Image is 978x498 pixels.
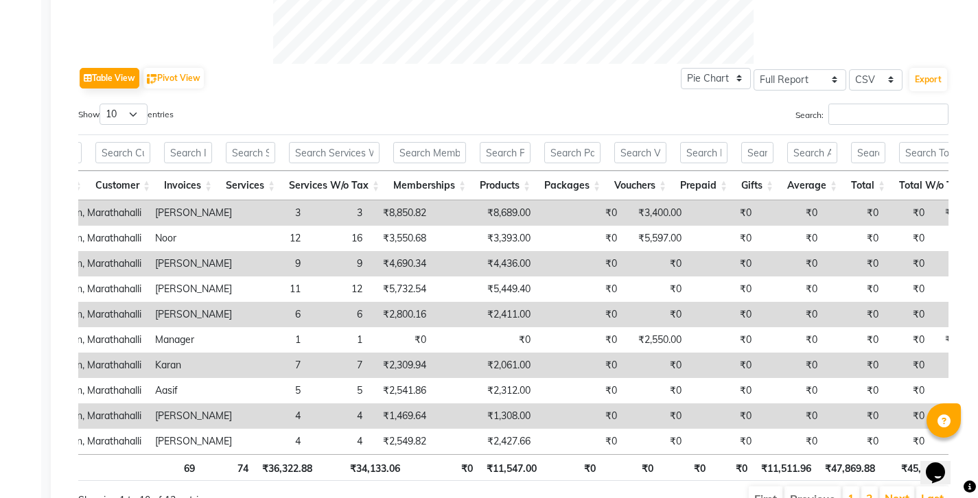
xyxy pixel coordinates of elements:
[369,251,433,276] td: ₹4,690.34
[537,302,624,327] td: ₹0
[255,454,319,481] th: ₹36,322.88
[673,171,734,200] th: Prepaid: activate to sort column ascending
[909,68,947,91] button: Export
[148,276,239,302] td: [PERSON_NAME]
[688,403,758,429] td: ₹0
[369,353,433,378] td: ₹2,309.94
[607,171,673,200] th: Vouchers: activate to sort column ascending
[307,403,369,429] td: 4
[407,454,479,481] th: ₹0
[433,378,537,403] td: ₹2,312.00
[688,251,758,276] td: ₹0
[688,226,758,251] td: ₹0
[688,276,758,302] td: ₹0
[239,226,307,251] td: 12
[369,200,433,226] td: ₹8,850.82
[319,454,408,481] th: ₹34,133.06
[202,454,255,481] th: 74
[80,68,139,88] button: Table View
[758,226,824,251] td: ₹0
[885,251,931,276] td: ₹0
[824,226,885,251] td: ₹0
[851,142,885,163] input: Search Total
[824,403,885,429] td: ₹0
[780,171,844,200] th: Average: activate to sort column ascending
[885,226,931,251] td: ₹0
[824,302,885,327] td: ₹0
[741,142,773,163] input: Search Gifts
[369,302,433,327] td: ₹2,800.16
[885,200,931,226] td: ₹0
[537,171,607,200] th: Packages: activate to sort column ascending
[289,142,380,163] input: Search Services W/o Tax
[537,353,624,378] td: ₹0
[307,327,369,353] td: 1
[369,226,433,251] td: ₹3,550.68
[239,276,307,302] td: 11
[148,403,239,429] td: [PERSON_NAME]
[369,276,433,302] td: ₹5,732.54
[824,378,885,403] td: ₹0
[148,378,239,403] td: Aasif
[433,200,537,226] td: ₹8,689.00
[885,429,931,454] td: ₹0
[758,403,824,429] td: ₹0
[148,353,239,378] td: Karan
[688,353,758,378] td: ₹0
[369,327,433,353] td: ₹0
[307,353,369,378] td: 7
[537,403,624,429] td: ₹0
[824,276,885,302] td: ₹0
[688,327,758,353] td: ₹0
[758,378,824,403] td: ₹0
[885,403,931,429] td: ₹0
[828,104,948,125] input: Search:
[239,353,307,378] td: 7
[660,454,712,481] th: ₹0
[226,142,275,163] input: Search Services
[100,104,148,125] select: Showentries
[433,353,537,378] td: ₹2,061.00
[885,378,931,403] td: ₹0
[754,454,818,481] th: ₹11,511.96
[885,276,931,302] td: ₹0
[480,454,544,481] th: ₹11,547.00
[239,200,307,226] td: 3
[537,327,624,353] td: ₹0
[882,454,959,481] th: ₹45,291.08
[758,429,824,454] td: ₹0
[148,251,239,276] td: [PERSON_NAME]
[680,142,727,163] input: Search Prepaid
[688,200,758,226] td: ₹0
[899,142,975,163] input: Search Total W/o Tax
[603,454,660,481] th: ₹0
[307,429,369,454] td: 4
[824,429,885,454] td: ₹0
[614,142,666,163] input: Search Vouchers
[688,378,758,403] td: ₹0
[624,378,688,403] td: ₹0
[795,104,948,125] label: Search:
[758,302,824,327] td: ₹0
[239,327,307,353] td: 1
[885,353,931,378] td: ₹0
[624,302,688,327] td: ₹0
[147,74,157,84] img: pivot.png
[758,327,824,353] td: ₹0
[148,226,239,251] td: Noor
[239,302,307,327] td: 6
[307,302,369,327] td: 6
[480,142,531,163] input: Search Products
[282,171,386,200] th: Services W/o Tax: activate to sort column ascending
[688,429,758,454] td: ₹0
[143,68,204,88] button: Pivot View
[433,302,537,327] td: ₹2,411.00
[239,403,307,429] td: 4
[885,327,931,353] td: ₹0
[219,171,282,200] th: Services: activate to sort column ascending
[624,403,688,429] td: ₹0
[433,403,537,429] td: ₹1,308.00
[307,226,369,251] td: 16
[624,251,688,276] td: ₹0
[537,226,624,251] td: ₹0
